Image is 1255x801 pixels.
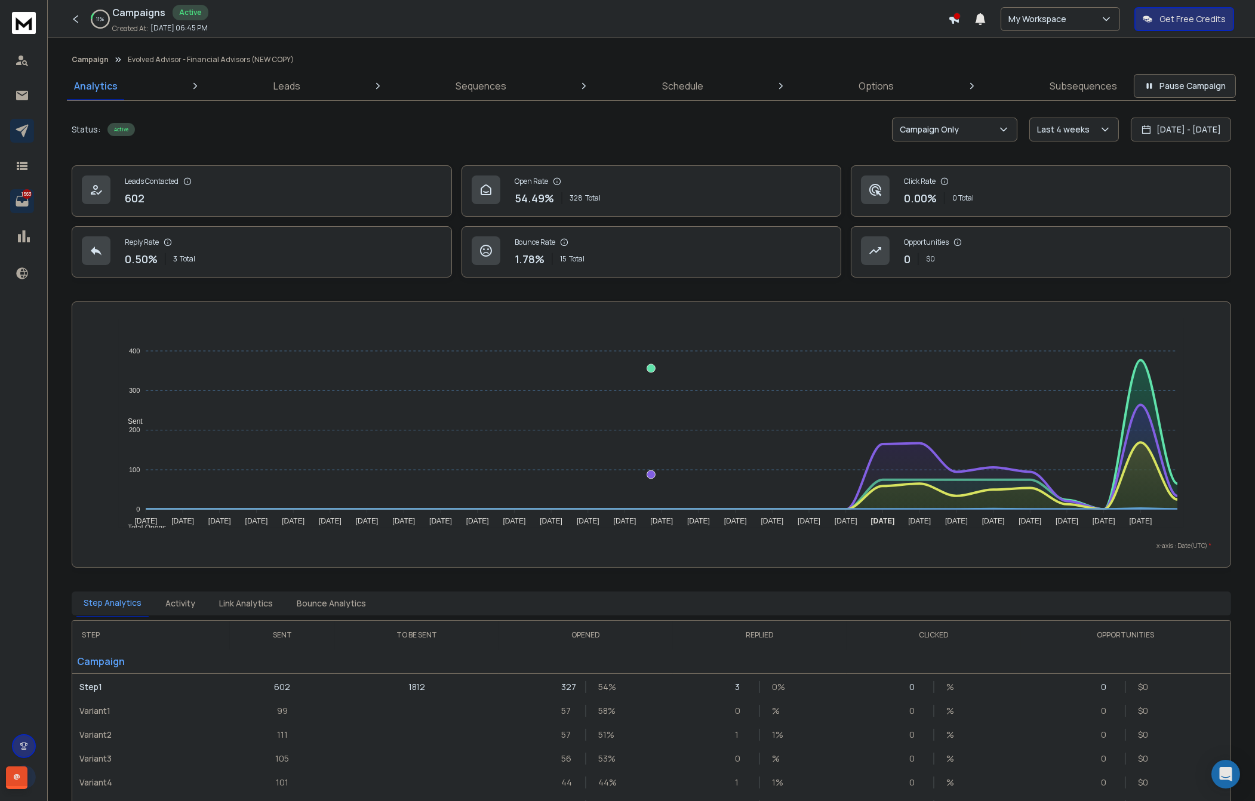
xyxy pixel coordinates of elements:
p: 0 [1101,681,1113,693]
tspan: 0 [137,506,140,513]
tspan: [DATE] [687,517,710,525]
tspan: [DATE] [835,517,857,525]
span: Sent [119,417,143,426]
div: Open Intercom Messenger [1211,760,1240,788]
p: 44 [561,777,573,788]
span: Total Opens [119,523,166,532]
tspan: [DATE] [430,517,453,525]
p: 101 [276,777,288,788]
tspan: [DATE] [761,517,784,525]
a: Reply Rate0.50%3Total [72,226,452,278]
tspan: [DATE] [1019,517,1042,525]
p: 602 [125,190,144,207]
p: % [946,753,958,765]
p: Evolved Advisor - Financial Advisors (NEW COPY) [128,55,294,64]
p: 0.00 % [904,190,937,207]
tspan: [DATE] [798,517,821,525]
p: % [946,729,958,741]
p: 0 Total [952,193,974,203]
a: Subsequences [1042,72,1124,100]
button: [DATE] - [DATE] [1131,118,1231,141]
tspan: [DATE] [945,517,968,525]
p: $ 0 [1138,753,1150,765]
th: CLICKED [847,621,1020,649]
tspan: [DATE] [245,517,268,525]
p: 1 % [772,777,784,788]
span: Total [569,254,585,264]
th: REPLIED [673,621,847,649]
tspan: [DATE] [319,517,342,525]
p: Variant 2 [79,729,223,741]
button: Link Analytics [212,590,280,617]
p: 602 [274,681,290,693]
a: Click Rate0.00%0 Total [851,165,1231,217]
p: 53 % [598,753,610,765]
tspan: 100 [129,466,140,473]
a: Bounce Rate1.78%15Total [462,226,842,278]
p: 54 % [598,681,610,693]
tspan: [DATE] [1130,517,1152,525]
p: My Workspace [1008,13,1071,25]
p: [DATE] 06:45 PM [150,23,208,33]
a: Analytics [67,72,125,100]
p: $ 0 [1138,777,1150,788]
tspan: [DATE] [503,517,526,525]
p: Status: [72,124,100,135]
button: Step Analytics [76,590,149,617]
p: % [946,777,958,788]
tspan: [DATE] [208,517,231,525]
p: 0 [904,251,911,267]
button: Get Free Credits [1134,7,1234,31]
p: 327 [561,681,573,693]
tspan: [DATE] [172,517,195,525]
p: 1 [735,777,747,788]
div: @ [6,766,27,789]
p: 0 [1101,753,1113,765]
p: Opportunities [904,238,949,247]
span: 3 [173,254,177,264]
p: 0 [735,705,747,717]
a: 1563 [10,189,34,213]
tspan: [DATE] [724,517,747,525]
p: Variant 3 [79,753,223,765]
h1: Campaigns [112,5,165,20]
tspan: [DATE] [871,517,895,525]
a: Leads [266,72,307,100]
tspan: 200 [129,426,140,433]
p: Subsequences [1050,79,1117,93]
p: 0 [1101,729,1113,741]
p: 3 [735,681,747,693]
p: 11 % [97,16,104,23]
p: 58 % [598,705,610,717]
th: TO BE SENT [335,621,499,649]
button: Campaign [72,55,109,64]
a: Options [851,72,901,100]
p: 1812 [408,681,426,693]
p: $ 0 [926,254,935,264]
tspan: [DATE] [356,517,379,525]
p: Leads [273,79,300,93]
tspan: [DATE] [614,517,636,525]
p: Campaign Only [900,124,964,135]
tspan: [DATE] [909,517,931,525]
tspan: 300 [129,387,140,394]
tspan: [DATE] [282,517,305,525]
p: 57 [561,705,573,717]
th: OPENED [499,621,672,649]
p: Leads Contacted [125,177,179,186]
p: $ 0 [1138,681,1150,693]
p: Schedule [662,79,703,93]
p: 51 % [598,729,610,741]
p: Last 4 weeks [1037,124,1094,135]
p: $ 0 [1138,729,1150,741]
tspan: [DATE] [982,517,1005,525]
th: OPPORTUNITIES [1020,621,1231,649]
p: % [772,705,784,717]
p: 57 [561,729,573,741]
div: Active [107,123,135,136]
p: Options [859,79,894,93]
p: 54.49 % [515,190,554,207]
p: % [946,681,958,693]
span: Total [180,254,195,264]
p: % [946,705,958,717]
